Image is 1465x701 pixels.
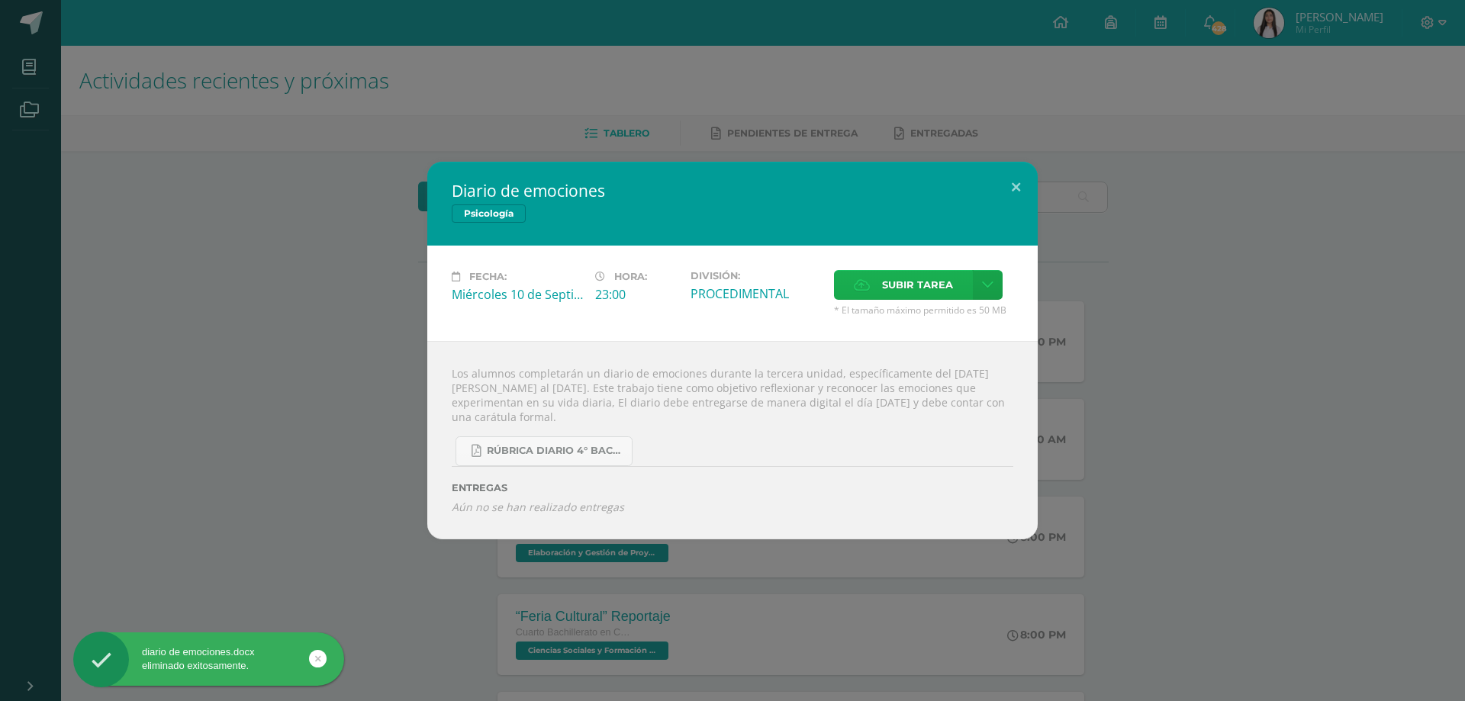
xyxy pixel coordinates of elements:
div: 23:00 [595,286,678,303]
a: RÚBRICA DIARIO 4° BACHI.pdf [456,436,633,466]
i: Aún no se han realizado entregas [452,500,1013,514]
div: Miércoles 10 de Septiembre [452,286,583,303]
span: Psicología [452,204,526,223]
h2: Diario de emociones [452,180,1013,201]
button: Close (Esc) [994,162,1038,214]
span: Hora: [614,271,647,282]
label: División: [691,270,822,281]
div: PROCEDIMENTAL [691,285,822,302]
div: diario de emociones.docx eliminado exitosamente. [73,645,344,673]
span: RÚBRICA DIARIO 4° BACHI.pdf [487,445,624,457]
span: Fecha: [469,271,507,282]
span: * El tamaño máximo permitido es 50 MB [834,304,1013,317]
span: Subir tarea [882,271,953,299]
div: Los alumnos completarán un diario de emociones durante la tercera unidad, específicamente del [DA... [427,341,1038,539]
label: ENTREGAS [452,482,1013,494]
